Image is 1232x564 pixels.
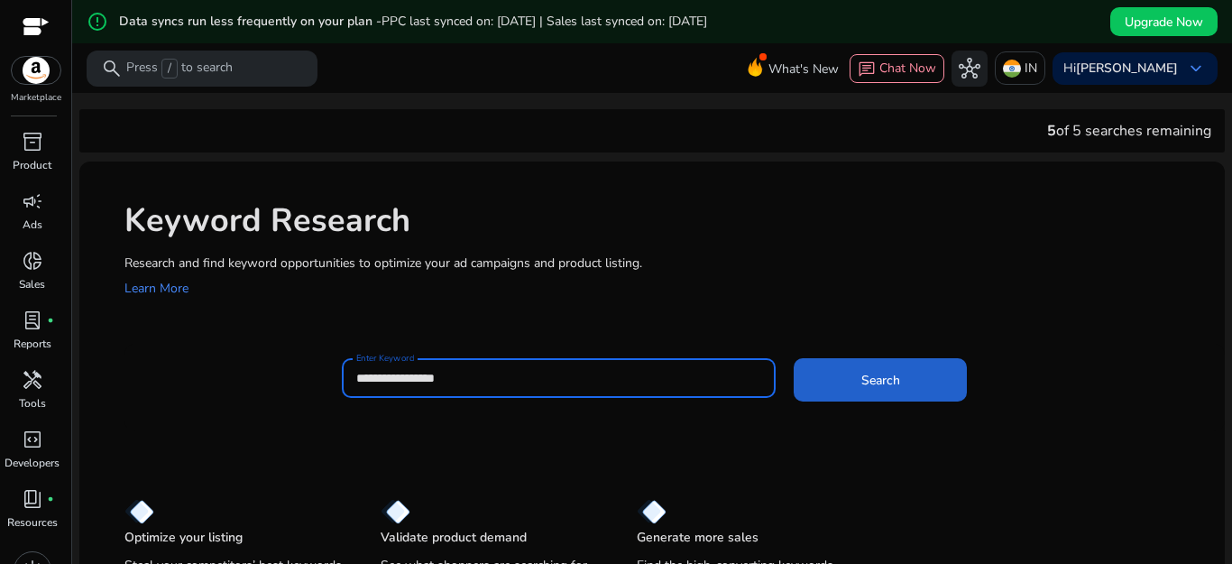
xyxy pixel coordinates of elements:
div: of 5 searches remaining [1047,120,1211,142]
span: fiber_manual_record [47,495,54,503]
p: Developers [5,455,60,471]
span: inventory_2 [22,131,43,153]
span: hub [959,58,980,79]
button: chatChat Now [850,54,944,83]
img: diamond.svg [637,499,667,524]
span: Upgrade Now [1125,13,1203,32]
p: IN [1025,52,1037,84]
span: handyman [22,369,43,391]
p: Generate more sales [637,529,759,547]
span: What's New [768,53,839,85]
span: PPC last synced on: [DATE] | Sales last synced on: [DATE] [382,13,707,30]
h1: Keyword Research [124,201,1207,240]
span: code_blocks [22,429,43,450]
img: amazon.svg [12,57,60,84]
p: Reports [14,336,51,352]
button: hub [952,51,988,87]
span: lab_profile [22,310,43,331]
mat-label: Enter Keyword [356,352,414,365]
span: keyboard_arrow_down [1185,58,1207,79]
p: Validate product demand [381,529,527,547]
p: Ads [23,217,42,233]
span: donut_small [22,250,43,272]
span: search [101,58,123,79]
img: diamond.svg [124,499,154,524]
img: diamond.svg [381,499,410,524]
p: Resources [7,514,58,531]
a: Learn More [124,280,188,297]
button: Search [794,358,967,402]
p: Product [13,157,51,173]
p: Research and find keyword opportunities to optimize your ad campaigns and product listing. [124,254,1207,273]
p: Optimize your listing [124,529,243,547]
mat-icon: error_outline [87,11,108,32]
p: Marketplace [11,91,61,105]
span: Search [861,371,900,390]
p: Sales [19,276,45,292]
h5: Data syncs run less frequently on your plan - [119,14,707,30]
p: Hi [1063,62,1178,75]
img: in.svg [1003,60,1021,78]
button: Upgrade Now [1110,7,1218,36]
p: Tools [19,395,46,411]
span: / [161,59,178,79]
span: book_4 [22,488,43,510]
span: fiber_manual_record [47,317,54,324]
b: [PERSON_NAME] [1076,60,1178,77]
p: Press to search [126,59,233,79]
span: Chat Now [879,60,936,77]
span: 5 [1047,121,1056,141]
span: chat [858,60,876,79]
span: campaign [22,190,43,212]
